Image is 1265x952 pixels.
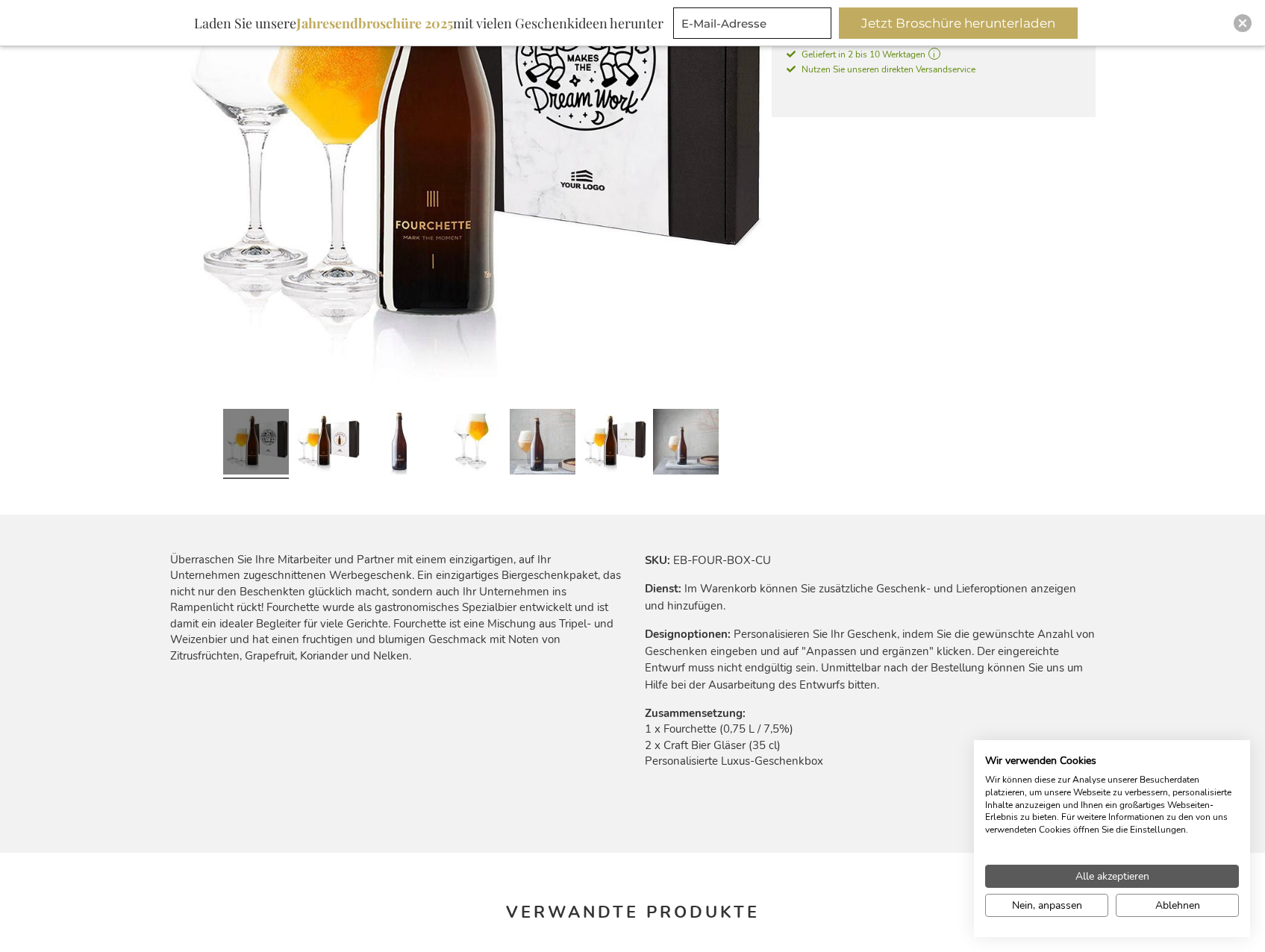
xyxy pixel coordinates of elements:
a: Fourchette Beer Gift Box [366,403,432,485]
span: Nein, anpassen [1012,898,1082,913]
span: Alle akzeptieren [1075,868,1149,884]
button: cookie Einstellungen anpassen [985,894,1108,917]
a: Fourchette Beer Gift Box [438,403,504,485]
span: Ablehnen [1155,898,1200,913]
a: Fourchette beer 75 cl [510,403,575,485]
div: Überraschen Sie Ihre Mitarbeiter und Partner mit einem einzigartigen, auf Ihr Unternehmen zugesch... [170,552,621,664]
span: Nutzen Sie unseren direkten Versandservice [787,63,975,75]
strong: Verwandte Produkte [506,901,760,924]
button: Alle verweigern cookies [1116,894,1239,917]
td: 1 x Fourchette (0,75 L / 7,5%) 2 x Craft Bier Gläser (35 cl) Personalisierte Luxus-Geschenkbox [645,721,1096,777]
b: Jahresendbroschüre 2025 [296,14,453,32]
h2: Wir verwenden Cookies [985,754,1239,768]
div: Laden Sie unsere mit vielen Geschenkideen herunter [187,7,670,39]
a: Fourchette Beer Gift Box [295,403,360,485]
img: Close [1238,19,1247,28]
a: Fourchette Beer Gift Box [223,403,289,485]
p: Wir können diese zur Analyse unserer Besucherdaten platzieren, um unsere Webseite zu verbessern, ... [985,774,1239,836]
a: Nutzen Sie unseren direkten Versandservice [787,61,975,76]
a: Geliefert in 2 bis 10 Werktagen [787,48,1081,61]
input: E-Mail-Adresse [673,7,831,39]
button: Akzeptieren Sie alle cookies [985,865,1239,888]
button: Jetzt Broschüre herunterladen [839,7,1078,39]
a: Fourchette Beer Gift Box [581,403,647,485]
form: marketing offers and promotions [673,7,836,43]
div: Close [1234,14,1252,32]
a: Fourchette beer 75 cl [653,403,719,485]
